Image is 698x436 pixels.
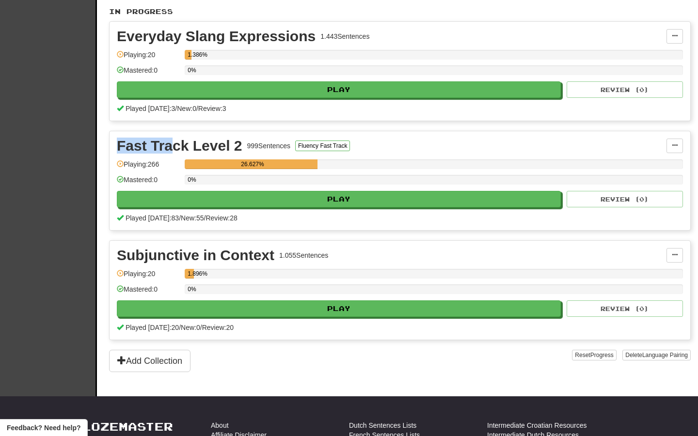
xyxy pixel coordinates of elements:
[204,214,206,222] span: /
[117,269,180,285] div: Playing: 20
[188,50,191,60] div: 1.386%
[196,105,198,112] span: /
[622,350,691,360] button: DeleteLanguage Pairing
[175,105,177,112] span: /
[117,159,180,175] div: Playing: 266
[567,191,683,207] button: Review (0)
[572,350,616,360] button: ResetProgress
[590,352,614,358] span: Progress
[117,191,561,207] button: Play
[200,324,202,331] span: /
[126,324,179,331] span: Played [DATE]: 20
[181,324,200,331] span: New: 0
[179,324,181,331] span: /
[487,420,587,430] a: Intermediate Croatian Resources
[188,159,317,169] div: 26.627%
[117,81,561,98] button: Play
[117,300,561,317] button: Play
[117,139,242,153] div: Fast Track Level 2
[181,214,204,222] span: New: 55
[177,105,196,112] span: New: 0
[117,50,180,66] div: Playing: 20
[567,300,683,317] button: Review (0)
[126,214,179,222] span: Played [DATE]: 83
[109,350,190,372] button: Add Collection
[188,269,194,279] div: 1.896%
[117,248,274,263] div: Subjunctive in Context
[117,65,180,81] div: Mastered: 0
[211,420,229,430] a: About
[642,352,688,358] span: Language Pairing
[202,324,234,331] span: Review: 20
[73,420,173,433] a: Clozemaster
[109,7,691,16] p: In Progress
[320,31,369,41] div: 1.443 Sentences
[198,105,226,112] span: Review: 3
[179,214,181,222] span: /
[279,250,328,260] div: 1.055 Sentences
[126,105,175,112] span: Played [DATE]: 3
[206,214,237,222] span: Review: 28
[117,284,180,300] div: Mastered: 0
[117,175,180,191] div: Mastered: 0
[117,29,316,44] div: Everyday Slang Expressions
[349,420,416,430] a: Dutch Sentences Lists
[247,141,291,151] div: 999 Sentences
[7,423,80,433] span: Open feedback widget
[567,81,683,98] button: Review (0)
[295,140,350,151] button: Fluency Fast Track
